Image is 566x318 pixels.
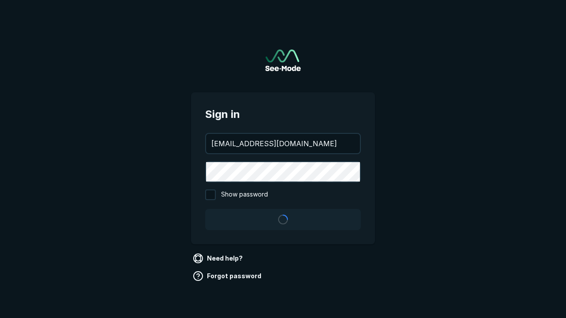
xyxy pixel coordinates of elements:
span: Sign in [205,106,361,122]
span: Show password [221,189,268,200]
a: Go to sign in [265,49,301,71]
a: Forgot password [191,269,265,283]
img: See-Mode Logo [265,49,301,71]
input: your@email.com [206,134,360,153]
a: Need help? [191,251,246,265]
